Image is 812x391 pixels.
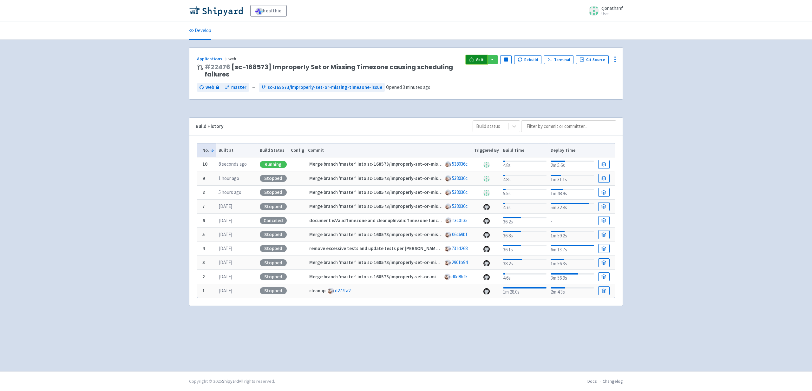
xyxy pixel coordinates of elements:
div: 4.6s [503,272,547,282]
a: healthie [250,5,287,17]
div: Running [260,161,287,168]
th: Built at [216,143,258,157]
strong: Merge branch 'master' into sc-168573/improperly-set-or-missing-timezone-issue [309,203,482,209]
a: #22476 [205,63,230,71]
b: 1 [202,288,205,294]
a: Visit [466,55,487,64]
div: 2m 5.6s [551,159,594,169]
div: 5.5s [503,188,547,197]
a: Shipyard [222,378,239,384]
a: 731d268 [452,245,468,251]
th: Deploy Time [548,143,596,157]
time: 5 hours ago [219,189,241,195]
a: d0d8bf5 [451,274,468,280]
strong: Merge branch 'master' into sc-168573/improperly-set-or-missing-timezone-issue [309,189,482,195]
time: [DATE] [219,288,232,294]
a: Develop [189,22,211,40]
div: 6m 13.7s [551,244,594,254]
a: 538036c [452,189,468,195]
div: Stopped [260,273,287,280]
a: Terminal [544,55,573,64]
time: [DATE] [219,245,232,251]
div: Stopped [260,203,287,210]
b: 10 [202,161,207,167]
th: Commit [306,143,472,157]
th: Build Status [258,143,289,157]
a: f3c0135 [452,217,468,223]
strong: cleanup [309,288,325,294]
button: Rebuild [514,55,541,64]
b: 8 [202,189,205,195]
span: web [206,84,214,91]
div: Stopped [260,189,287,196]
div: 36.8s [503,230,547,240]
div: 36.1s [503,244,547,254]
a: cjonathanf User [585,6,623,16]
div: 1m 31.1s [551,174,594,183]
input: Filter by commit or committer... [521,120,616,132]
span: master [231,84,246,91]
b: 7 [202,203,205,209]
div: Canceled [260,217,287,224]
span: cjonathanf [601,5,623,11]
div: Stopped [260,287,287,294]
a: Build Details [598,272,610,281]
strong: Merge branch 'master' into sc-168573/improperly-set-or-missing-timezone-issue [309,274,482,280]
div: 5m 32.4s [551,202,594,211]
b: 9 [202,175,205,181]
small: User [601,12,623,16]
span: Visit [476,57,484,62]
strong: document isValidTimezone and cleanupInvalidTimezone functions [skip ci] [309,217,466,223]
div: - [551,216,594,225]
a: 538036c [452,203,468,209]
strong: Merge branch 'master' into sc-168573/improperly-set-or-missing-timezone-issue [309,175,482,181]
a: master [222,83,249,92]
a: Docs [587,378,597,384]
th: Triggered By [472,143,501,157]
b: 2 [202,274,205,280]
div: 1m 48.9s [551,188,594,197]
div: 1m 28.0s [503,286,547,296]
time: 8 seconds ago [219,161,247,167]
time: 1 hour ago [219,175,239,181]
span: Opened [386,84,430,90]
a: Build Details [598,244,610,253]
a: 538036c [452,175,468,181]
strong: Merge branch 'master' into sc-168573/improperly-set-or-missing-timezone-issue [309,259,482,265]
span: web [228,56,237,62]
div: 4.7s [503,202,547,211]
b: 6 [202,217,205,223]
button: No. [202,147,214,154]
div: 1m 59.2s [551,230,594,240]
div: Stopped [260,231,287,238]
a: 2901b94 [452,259,468,265]
b: 3 [202,259,205,265]
div: 2m 4.3s [551,286,594,296]
strong: Merge branch 'master' into sc-168573/improperly-set-or-missing-timezone-issue [309,231,482,237]
div: 3m 56.9s [551,272,594,282]
a: Build Details [598,230,610,239]
a: Git Source [576,55,609,64]
b: 5 [202,231,205,237]
div: Stopped [260,245,287,252]
div: 36.2s [503,216,547,226]
div: Stopped [260,175,287,182]
strong: remove excessive tests and update tests per [PERSON_NAME] and [PERSON_NAME] [309,245,484,251]
div: Build History [196,123,462,130]
a: Build Details [598,174,610,183]
span: ← [252,84,256,91]
a: 06c69bf [452,231,468,237]
div: Stopped [260,259,287,266]
span: [sc-168573] Improperly Set or Missing Timezone causing scheduling failures [205,63,461,78]
a: 538036c [452,161,468,167]
th: Build Time [501,143,548,157]
div: Copyright © 2025 All rights reserved. [189,378,275,385]
a: sc-168573/improperly-set-or-missing-timezone-issue [259,83,385,92]
a: Build Details [598,258,610,267]
div: 38.2s [503,258,547,268]
div: 4.8s [503,174,547,183]
strong: Merge branch 'master' into sc-168573/improperly-set-or-missing-timezone-issue [309,161,482,167]
time: 3 minutes ago [403,84,430,90]
div: 4.8s [503,159,547,169]
time: [DATE] [219,217,232,223]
